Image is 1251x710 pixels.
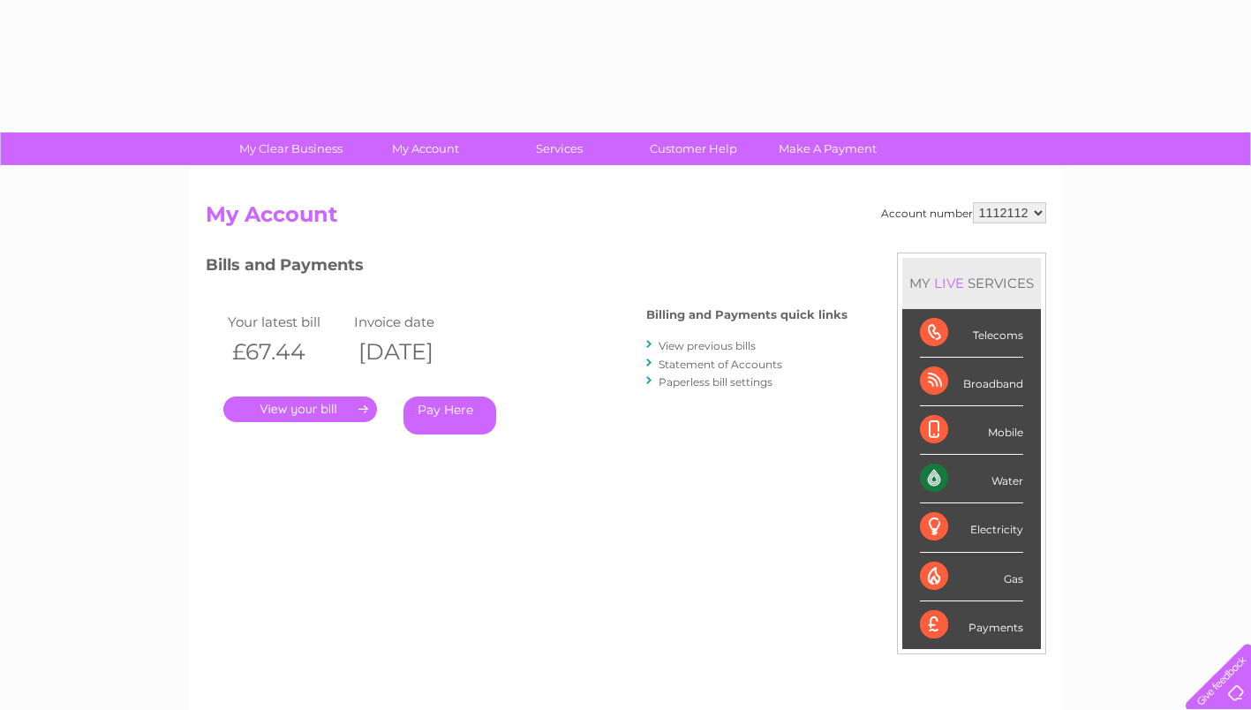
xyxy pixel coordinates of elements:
[920,553,1023,601] div: Gas
[659,375,772,389] a: Paperless bill settings
[621,132,766,165] a: Customer Help
[223,397,377,422] a: .
[223,334,350,370] th: £67.44
[352,132,498,165] a: My Account
[920,503,1023,552] div: Electricity
[881,202,1046,223] div: Account number
[350,334,477,370] th: [DATE]
[920,406,1023,455] div: Mobile
[920,601,1023,649] div: Payments
[659,358,782,371] a: Statement of Accounts
[659,339,756,352] a: View previous bills
[486,132,632,165] a: Services
[920,309,1023,358] div: Telecoms
[403,397,496,434] a: Pay Here
[931,275,968,291] div: LIVE
[646,308,848,321] h4: Billing and Payments quick links
[206,253,848,283] h3: Bills and Payments
[920,358,1023,406] div: Broadband
[206,202,1046,236] h2: My Account
[218,132,364,165] a: My Clear Business
[920,455,1023,503] div: Water
[223,310,350,334] td: Your latest bill
[755,132,901,165] a: Make A Payment
[902,258,1041,308] div: MY SERVICES
[350,310,477,334] td: Invoice date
